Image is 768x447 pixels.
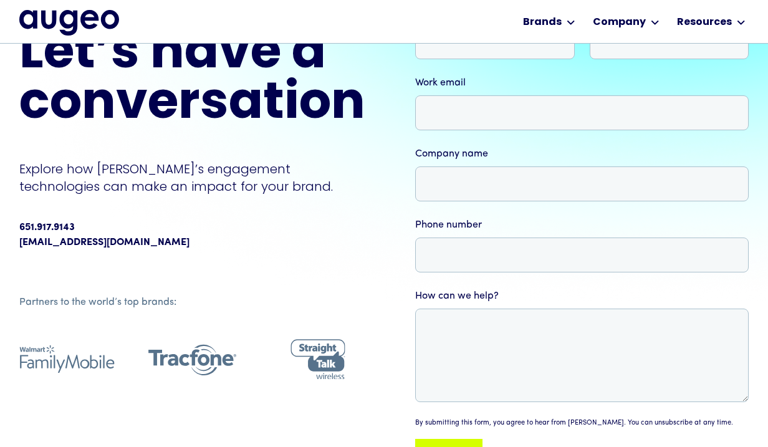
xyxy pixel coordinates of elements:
p: Explore how [PERSON_NAME]’s engagement technologies can make an impact for your brand. [19,160,365,195]
div: Partners to the world’s top brands: [19,295,365,310]
div: Brands [523,15,562,30]
label: Phone number [415,218,749,233]
img: Augeo's full logo in midnight blue. [19,10,119,35]
div: By submitting this form, you agree to hear from [PERSON_NAME]. You can unsubscribe at any time. [415,418,733,429]
h2: Let’s have a conversation [19,29,365,130]
label: Company name [415,147,749,161]
img: Client logo who trusts Augeo to maximize engagement. [270,339,365,379]
label: Work email [415,75,749,90]
label: How can we help? [415,289,749,304]
div: Resources [677,15,732,30]
img: Client logo who trusts Augeo to maximize engagement. [19,339,115,379]
div: Company [593,15,646,30]
div: 651.917.9143 [19,220,75,235]
a: home [19,10,119,35]
a: [EMAIL_ADDRESS][DOMAIN_NAME] [19,235,190,250]
img: Client logo who trusts Augeo to maximize engagement. [145,339,240,379]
